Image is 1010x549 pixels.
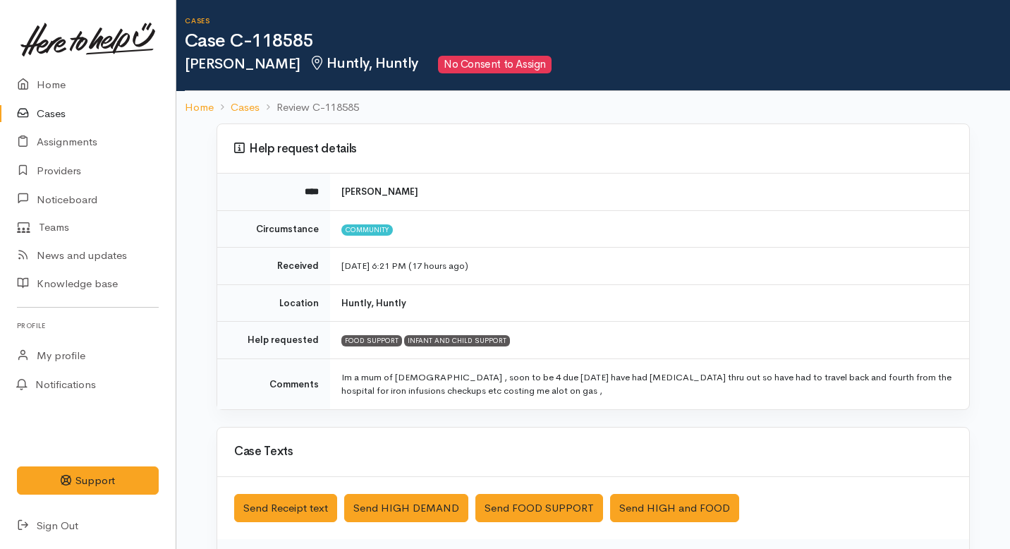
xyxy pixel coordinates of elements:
li: Review C-118585 [260,99,359,116]
nav: breadcrumb [176,91,1010,124]
h3: Help request details [234,142,952,156]
b: Huntly, Huntly [341,297,406,309]
td: Location [217,284,330,322]
td: Im a mum of [DEMOGRAPHIC_DATA] , soon to be 4 due [DATE] have had [MEDICAL_DATA] thru out so have... [330,358,969,409]
div: FOOD SUPPORT [341,335,402,346]
button: Send HIGH and FOOD [610,494,739,523]
td: [DATE] 6:21 PM (17 hours ago) [330,248,969,285]
h3: Case Texts [234,445,952,459]
h6: Cases [185,17,1010,25]
h1: Case C-118585 [185,31,1010,52]
td: Received [217,248,330,285]
button: Send Receipt text [234,494,337,523]
td: Comments [217,358,330,409]
h2: [PERSON_NAME] [185,56,1010,73]
td: Circumstance [217,210,330,248]
span: No Consent to Assign [438,56,551,73]
td: Help requested [217,322,330,359]
span: Community [341,224,393,236]
button: Send FOOD SUPPORT [475,494,603,523]
span: Huntly, Huntly [309,54,418,72]
h6: Profile [17,316,159,335]
button: Support [17,466,159,495]
div: INFANT AND CHILD SUPPORT [404,335,510,346]
b: [PERSON_NAME] [341,186,418,198]
button: Send HIGH DEMAND [344,494,468,523]
a: Home [185,99,214,116]
a: Cases [231,99,260,116]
